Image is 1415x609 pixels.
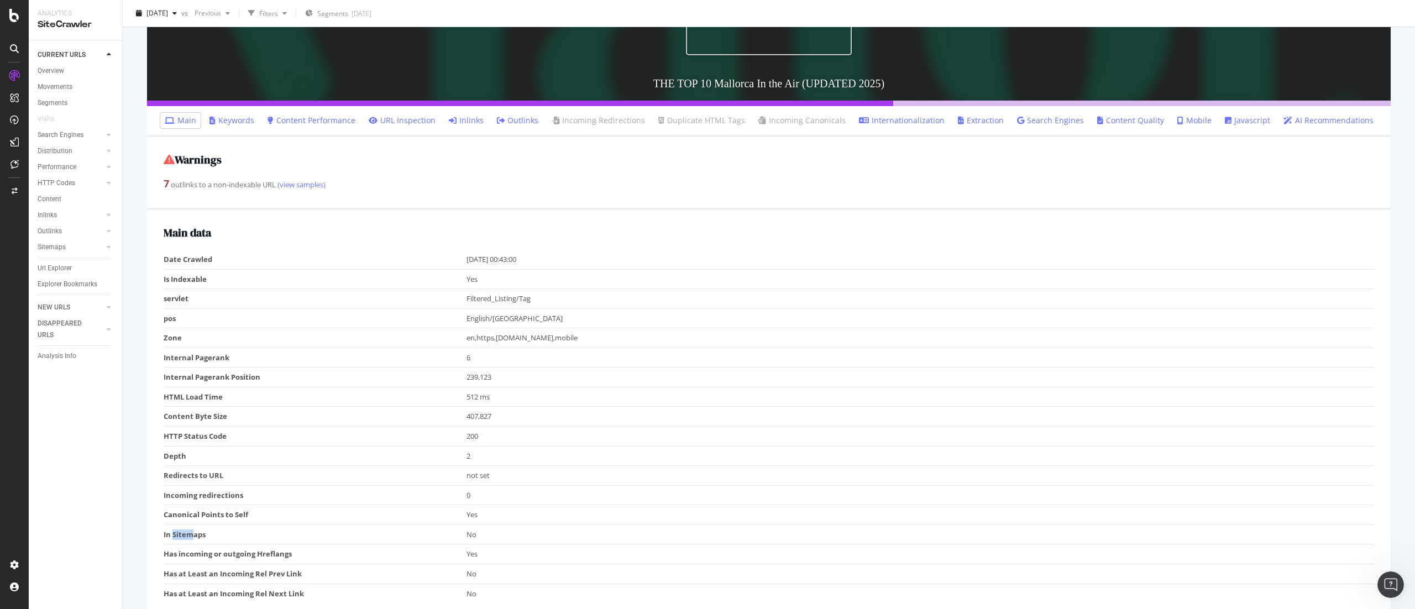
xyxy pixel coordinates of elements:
div: Url Explorer [38,262,72,274]
div: CURRENT URLS [38,49,86,61]
a: Distribution [38,145,103,157]
iframe: Intercom live chat [1377,571,1404,598]
div: Distribution [38,145,72,157]
button: Filters [244,4,291,22]
div: SiteCrawler [38,18,113,31]
td: Date Crawled [164,250,467,269]
div: Outlinks [38,225,62,237]
a: Url Explorer [38,262,114,274]
a: Keywords [209,115,254,126]
h3: THE TOP 10 Mallorca In the Air (UPDATED 2025) [147,66,1391,101]
button: [DATE] [132,4,181,22]
a: Internationalization [859,115,945,126]
td: Zone [164,328,467,348]
a: Incoming Redirections [552,115,645,126]
a: Segments [38,97,114,109]
a: Explorer Bookmarks [38,279,114,290]
span: 2025 Aug. 1st [146,8,168,18]
button: Segments[DATE] [301,4,376,22]
a: DISAPPEARED URLS [38,318,103,341]
a: (view samples) [276,180,326,190]
div: Analytics [38,9,113,18]
td: 0 [467,485,1375,505]
td: Yes [467,269,1375,289]
a: Outlinks [38,225,103,237]
h2: Warnings [164,154,1374,166]
td: [DATE] 00:43:00 [467,250,1375,269]
td: servlet [164,289,467,309]
a: Javascript [1225,115,1270,126]
td: No [467,584,1375,603]
a: Content Performance [268,115,355,126]
div: Analysis Info [38,350,76,362]
td: Redirects to URL [164,466,467,486]
td: Filtered_Listing/Tag [467,289,1375,309]
a: Main [165,115,196,126]
td: 239,123 [467,368,1375,387]
div: Visits [38,113,54,125]
td: English/[GEOGRAPHIC_DATA] [467,308,1375,328]
td: pos [164,308,467,328]
button: Previous [190,4,234,22]
div: [DATE] [352,9,371,18]
div: outlinks to a non-indexable URL [164,177,1374,191]
a: NEW URLS [38,302,103,313]
strong: 7 [164,177,169,190]
td: Has incoming or outgoing Hreflangs [164,544,467,564]
h2: Main data [164,227,1374,239]
span: vs [181,8,190,18]
div: NEW URLS [38,302,70,313]
td: Incoming redirections [164,485,467,505]
div: Segments [38,97,67,109]
a: Mobile [1177,115,1212,126]
a: Extraction [958,115,1004,126]
a: Search Engines [38,129,103,141]
a: Incoming Canonicals [758,115,846,126]
div: Inlinks [38,209,57,221]
div: Explorer Bookmarks [38,279,97,290]
div: Filters [259,8,278,18]
td: 407,827 [467,407,1375,427]
td: en,https,[DOMAIN_NAME],mobile [467,328,1375,348]
a: Inlinks [449,115,484,126]
td: 6 [467,348,1375,368]
td: Canonical Points to Self [164,505,467,525]
a: Content Quality [1097,115,1164,126]
td: 512 ms [467,387,1375,407]
a: URL Inspection [369,115,436,126]
td: HTTP Status Code [164,427,467,447]
div: Search Engines [38,129,83,141]
td: In Sitemaps [164,524,467,544]
div: Overview [38,65,64,77]
td: Internal Pagerank Position [164,368,467,387]
span: Previous [190,8,221,18]
div: not set [467,470,1369,481]
td: HTML Load Time [164,387,467,407]
td: Is Indexable [164,269,467,289]
td: No [467,524,1375,544]
td: Depth [164,446,467,466]
td: Content Byte Size [164,407,467,427]
a: Sitemaps [38,242,103,253]
div: DISAPPEARED URLS [38,318,93,341]
a: HTTP Codes [38,177,103,189]
a: Visits [38,113,65,125]
td: No [467,564,1375,584]
td: Has at Least an Incoming Rel Next Link [164,584,467,603]
td: Has at Least an Incoming Rel Prev Link [164,564,467,584]
a: Performance [38,161,103,173]
td: 2 [467,446,1375,466]
a: AI Recommendations [1283,115,1374,126]
div: Yes [467,510,1369,520]
a: Movements [38,81,114,93]
div: Performance [38,161,76,173]
a: Outlinks [497,115,538,126]
a: CURRENT URLS [38,49,103,61]
a: Duplicate HTML Tags [658,115,745,126]
a: Inlinks [38,209,103,221]
a: Analysis Info [38,350,114,362]
div: Content [38,193,61,205]
td: 200 [467,427,1375,447]
a: Search Engines [1017,115,1084,126]
a: Overview [38,65,114,77]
